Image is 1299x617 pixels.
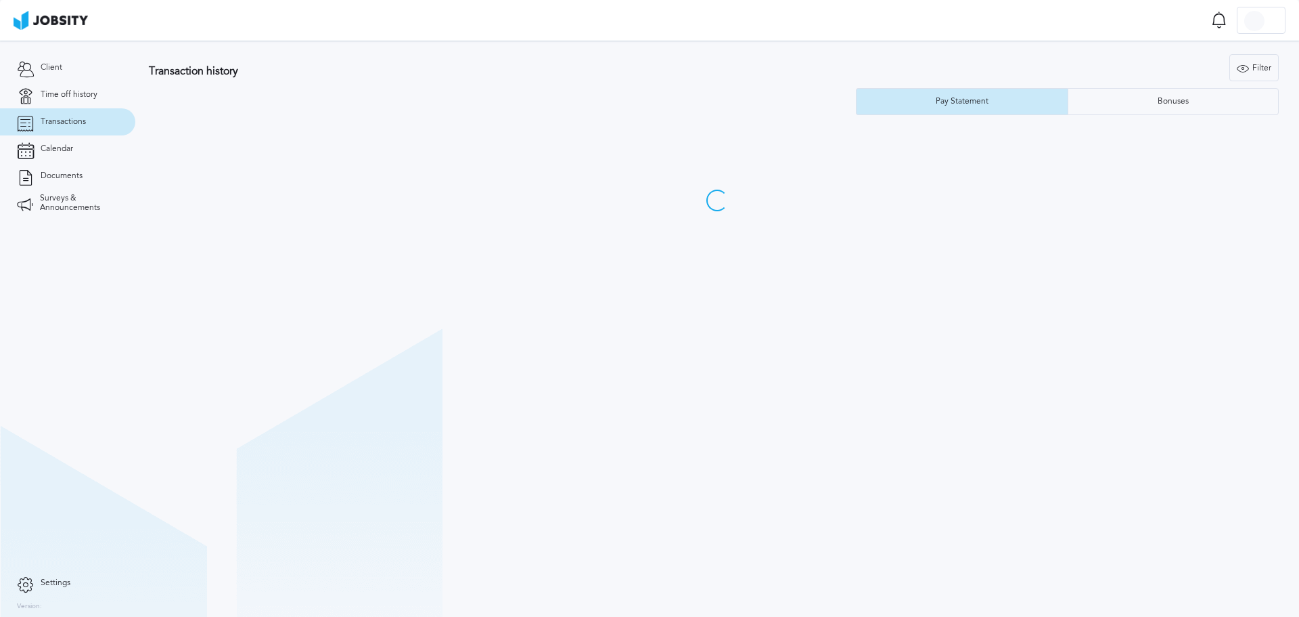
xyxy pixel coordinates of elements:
[41,117,86,127] span: Transactions
[1229,54,1279,81] button: Filter
[41,90,97,100] span: Time off history
[1151,97,1195,106] div: Bonuses
[149,65,767,77] h3: Transaction history
[1068,88,1279,115] button: Bonuses
[41,144,73,154] span: Calendar
[40,194,118,213] span: Surveys & Announcements
[14,11,88,30] img: ab4bad089aa723f57921c736e9817d99.png
[17,603,42,611] label: Version:
[929,97,995,106] div: Pay Statement
[41,578,70,588] span: Settings
[1230,55,1278,82] div: Filter
[41,63,62,72] span: Client
[856,88,1068,115] button: Pay Statement
[41,171,83,181] span: Documents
